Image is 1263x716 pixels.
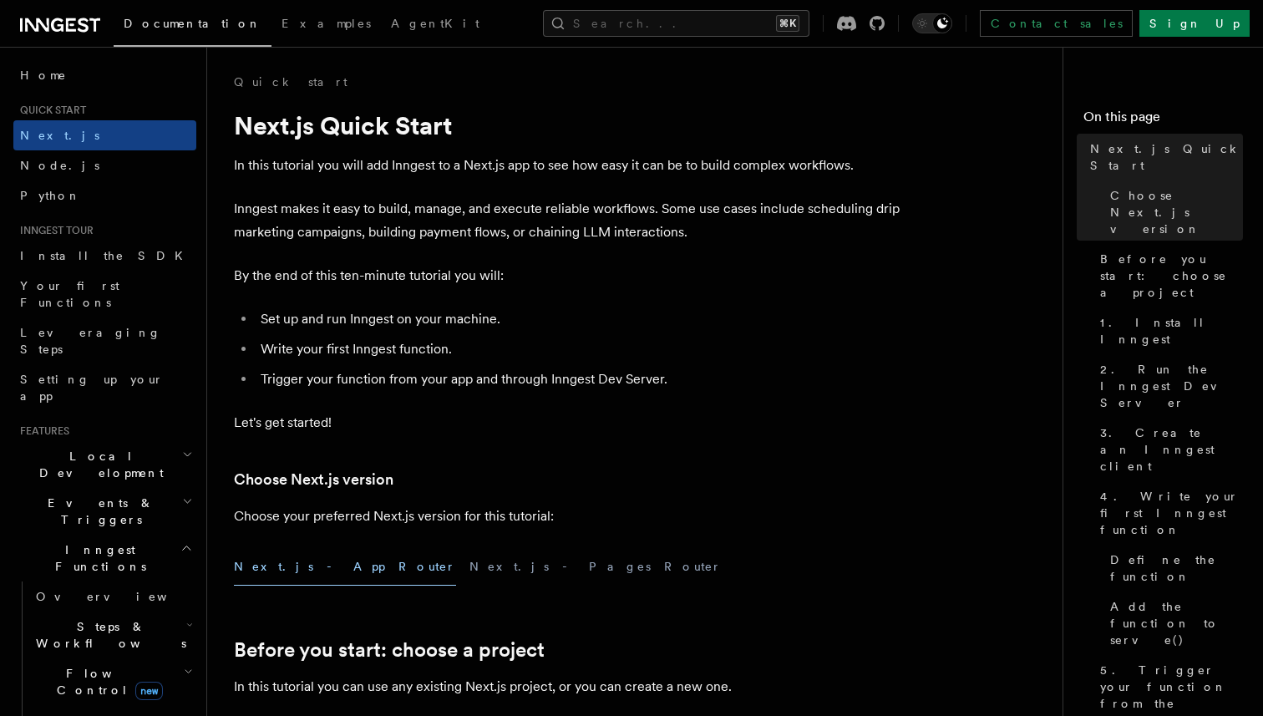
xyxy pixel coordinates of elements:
[13,60,196,90] a: Home
[13,364,196,411] a: Setting up your app
[234,468,393,491] a: Choose Next.js version
[1083,134,1243,180] a: Next.js Quick Start
[20,249,193,262] span: Install the SDK
[20,326,161,356] span: Leveraging Steps
[29,581,196,612] a: Overview
[256,368,902,391] li: Trigger your function from your app and through Inngest Dev Server.
[20,279,119,309] span: Your first Functions
[256,307,902,331] li: Set up and run Inngest on your machine.
[13,271,196,317] a: Your first Functions
[29,612,196,658] button: Steps & Workflows
[1093,418,1243,481] a: 3. Create an Inngest client
[1100,488,1243,538] span: 4. Write your first Inngest function
[13,150,196,180] a: Node.js
[135,682,163,700] span: new
[234,548,456,586] button: Next.js - App Router
[1103,545,1243,592] a: Define the function
[234,154,902,177] p: In this tutorial you will add Inngest to a Next.js app to see how easy it can be to build complex...
[234,197,902,244] p: Inngest makes it easy to build, manage, and execute reliable workflows. Some use cases include sc...
[13,424,69,438] span: Features
[13,441,196,488] button: Local Development
[1093,354,1243,418] a: 2. Run the Inngest Dev Server
[234,264,902,287] p: By the end of this ten-minute tutorial you will:
[13,488,196,535] button: Events & Triggers
[256,338,902,361] li: Write your first Inngest function.
[13,120,196,150] a: Next.js
[20,189,81,202] span: Python
[13,535,196,581] button: Inngest Functions
[1100,251,1243,301] span: Before you start: choose a project
[234,638,545,662] a: Before you start: choose a project
[1100,424,1243,475] span: 3. Create an Inngest client
[381,5,489,45] a: AgentKit
[1110,598,1243,648] span: Add the function to serve()
[29,658,196,705] button: Flow Controlnew
[912,13,952,33] button: Toggle dark mode
[13,541,180,575] span: Inngest Functions
[1100,361,1243,411] span: 2. Run the Inngest Dev Server
[13,317,196,364] a: Leveraging Steps
[1093,307,1243,354] a: 1. Install Inngest
[1100,314,1243,348] span: 1. Install Inngest
[20,373,164,403] span: Setting up your app
[469,548,722,586] button: Next.js - Pages Router
[391,17,479,30] span: AgentKit
[124,17,261,30] span: Documentation
[1139,10,1250,37] a: Sign Up
[1103,180,1243,244] a: Choose Next.js version
[13,180,196,211] a: Python
[13,104,86,117] span: Quick start
[271,5,381,45] a: Examples
[776,15,799,32] kbd: ⌘K
[29,665,184,698] span: Flow Control
[114,5,271,47] a: Documentation
[29,618,186,652] span: Steps & Workflows
[1103,592,1243,655] a: Add the function to serve()
[234,505,902,528] p: Choose your preferred Next.js version for this tutorial:
[1110,551,1243,585] span: Define the function
[1083,107,1243,134] h4: On this page
[13,495,182,528] span: Events & Triggers
[36,590,208,603] span: Overview
[980,10,1133,37] a: Contact sales
[20,129,99,142] span: Next.js
[234,411,902,434] p: Let's get started!
[1093,481,1243,545] a: 4. Write your first Inngest function
[282,17,371,30] span: Examples
[1090,140,1243,174] span: Next.js Quick Start
[234,675,902,698] p: In this tutorial you can use any existing Next.js project, or you can create a new one.
[20,67,67,84] span: Home
[1093,244,1243,307] a: Before you start: choose a project
[13,241,196,271] a: Install the SDK
[234,74,347,90] a: Quick start
[20,159,99,172] span: Node.js
[13,224,94,237] span: Inngest tour
[543,10,809,37] button: Search...⌘K
[1110,187,1243,237] span: Choose Next.js version
[234,110,902,140] h1: Next.js Quick Start
[13,448,182,481] span: Local Development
